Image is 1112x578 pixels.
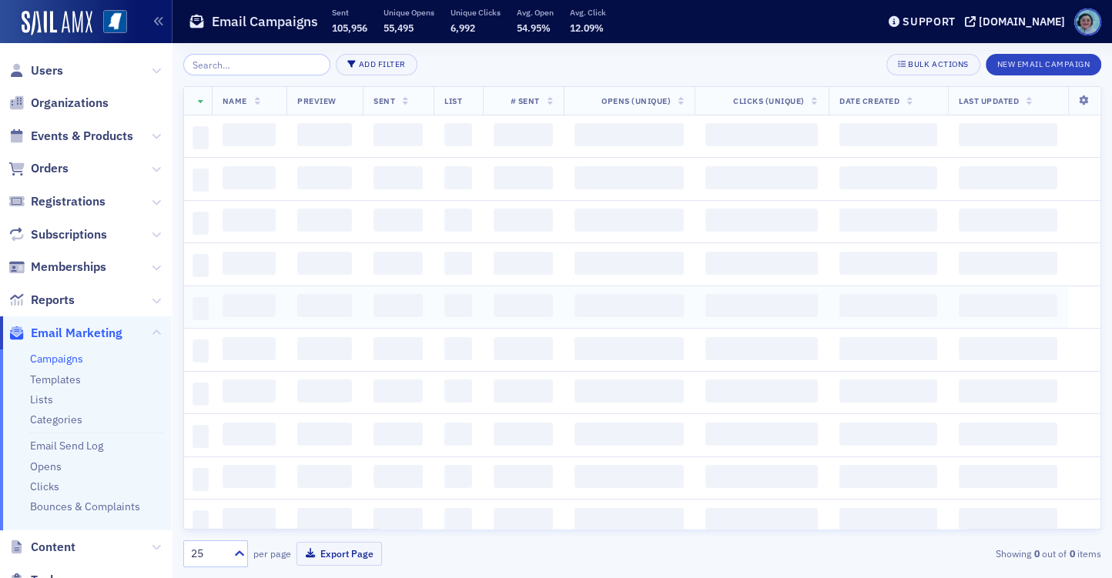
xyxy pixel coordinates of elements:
[839,166,937,189] span: ‌
[574,379,684,403] span: ‌
[1031,546,1042,560] strong: 0
[8,62,63,79] a: Users
[570,7,606,18] p: Avg. Click
[297,123,352,146] span: ‌
[959,337,1057,360] span: ‌
[986,54,1101,75] button: New Email Campaign
[373,209,423,232] span: ‌
[332,22,367,34] span: 105,956
[574,123,684,146] span: ‌
[193,126,209,149] span: ‌
[839,123,937,146] span: ‌
[8,259,106,276] a: Memberships
[30,439,103,453] a: Email Send Log
[212,12,318,31] h1: Email Campaigns
[191,546,225,562] div: 25
[705,508,818,531] span: ‌
[373,252,423,275] span: ‌
[223,508,276,531] span: ‌
[494,252,553,275] span: ‌
[979,15,1065,28] div: [DOMAIN_NAME]
[959,123,1057,146] span: ‌
[193,510,209,533] span: ‌
[193,339,209,363] span: ‌
[193,212,209,235] span: ‌
[494,423,553,446] span: ‌
[223,379,276,403] span: ‌
[494,379,553,403] span: ‌
[959,508,1057,531] span: ‌
[8,95,109,112] a: Organizations
[30,479,59,493] a: Clicks
[1067,546,1077,560] strong: 0
[223,95,247,106] span: Name
[297,294,352,317] span: ‌
[8,226,107,243] a: Subscriptions
[574,423,684,446] span: ‌
[193,254,209,277] span: ‌
[886,54,980,75] button: Bulk Actions
[444,337,472,360] span: ‌
[494,465,553,488] span: ‌
[444,209,472,232] span: ‌
[705,166,818,189] span: ‌
[8,160,69,177] a: Orders
[297,209,352,232] span: ‌
[30,393,53,406] a: Lists
[297,166,352,189] span: ‌
[444,423,472,446] span: ‌
[444,123,472,146] span: ‌
[705,465,818,488] span: ‌
[839,423,937,446] span: ‌
[511,95,540,106] span: # Sent
[30,373,81,386] a: Templates
[959,379,1057,403] span: ‌
[223,294,276,317] span: ‌
[959,465,1057,488] span: ‌
[574,209,684,232] span: ‌
[494,166,553,189] span: ‌
[839,465,937,488] span: ‌
[297,423,352,446] span: ‌
[839,294,937,317] span: ‌
[959,252,1057,275] span: ‌
[705,252,818,275] span: ‌
[31,292,75,309] span: Reports
[223,123,276,146] span: ‌
[31,539,75,556] span: Content
[959,209,1057,232] span: ‌
[8,193,106,210] a: Registrations
[574,465,684,488] span: ‌
[297,252,352,275] span: ‌
[517,7,554,18] p: Avg. Open
[494,294,553,317] span: ‌
[444,465,472,488] span: ‌
[705,123,818,146] span: ‌
[494,508,553,531] span: ‌
[444,379,472,403] span: ‌
[31,128,133,145] span: Events & Products
[1074,8,1101,35] span: Profile
[223,423,276,446] span: ‌
[959,166,1057,189] span: ‌
[373,423,423,446] span: ‌
[373,166,423,189] span: ‌
[223,166,276,189] span: ‌
[297,465,352,488] span: ‌
[8,292,75,309] a: Reports
[336,54,417,75] button: Add Filter
[908,60,968,68] div: Bulk Actions
[31,193,106,210] span: Registrations
[705,337,818,360] span: ‌
[30,352,83,366] a: Campaigns
[574,166,684,189] span: ‌
[959,423,1057,446] span: ‌
[8,128,133,145] a: Events & Products
[31,226,107,243] span: Subscriptions
[839,508,937,531] span: ‌
[31,62,63,79] span: Users
[31,325,122,342] span: Email Marketing
[30,499,140,513] a: Bounces & Complaints
[839,379,937,403] span: ‌
[30,459,62,473] a: Opens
